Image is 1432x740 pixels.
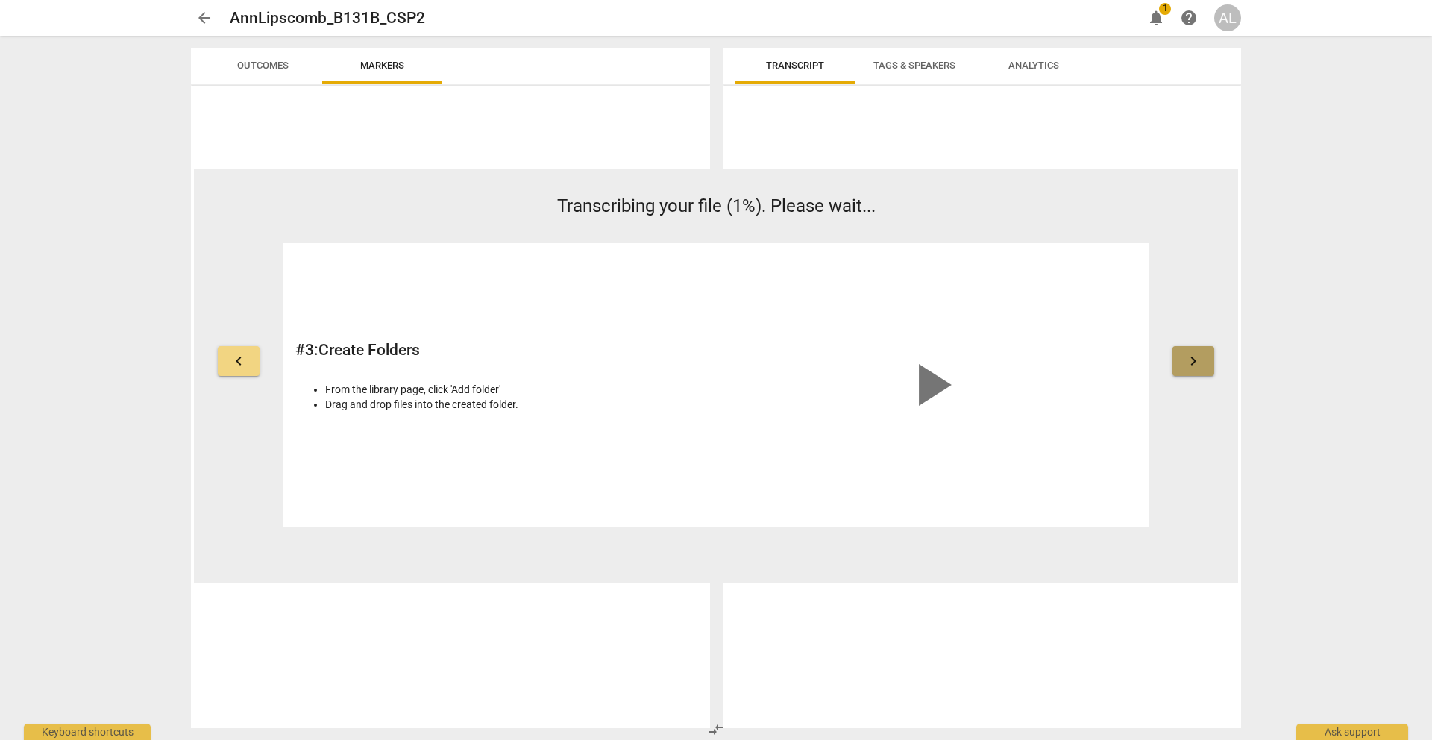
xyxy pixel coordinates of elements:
[195,9,213,27] span: arrow_back
[1296,724,1408,740] div: Ask support
[360,60,404,71] span: Markers
[295,341,708,360] h2: # 3 : Create Folders
[1180,9,1198,27] span: help
[325,382,708,398] li: From the library page, click 'Add folder'
[1159,3,1171,15] span: 1
[557,195,876,216] span: Transcribing your file (1%). Please wait...
[1008,60,1059,71] span: Analytics
[1184,352,1202,370] span: keyboard_arrow_right
[895,349,967,421] span: play_arrow
[873,60,955,71] span: Tags & Speakers
[325,397,708,413] li: Drag and drop files into the created folder.
[1175,4,1202,31] a: Help
[1147,9,1165,27] span: notifications
[237,60,289,71] span: Outcomes
[1143,4,1169,31] button: Notifications
[1214,4,1241,31] button: AL
[24,724,151,740] div: Keyboard shortcuts
[230,9,425,28] h2: AnnLipscomb_B131B_CSP2
[707,721,725,739] span: compare_arrows
[766,60,824,71] span: Transcript
[230,352,248,370] span: keyboard_arrow_left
